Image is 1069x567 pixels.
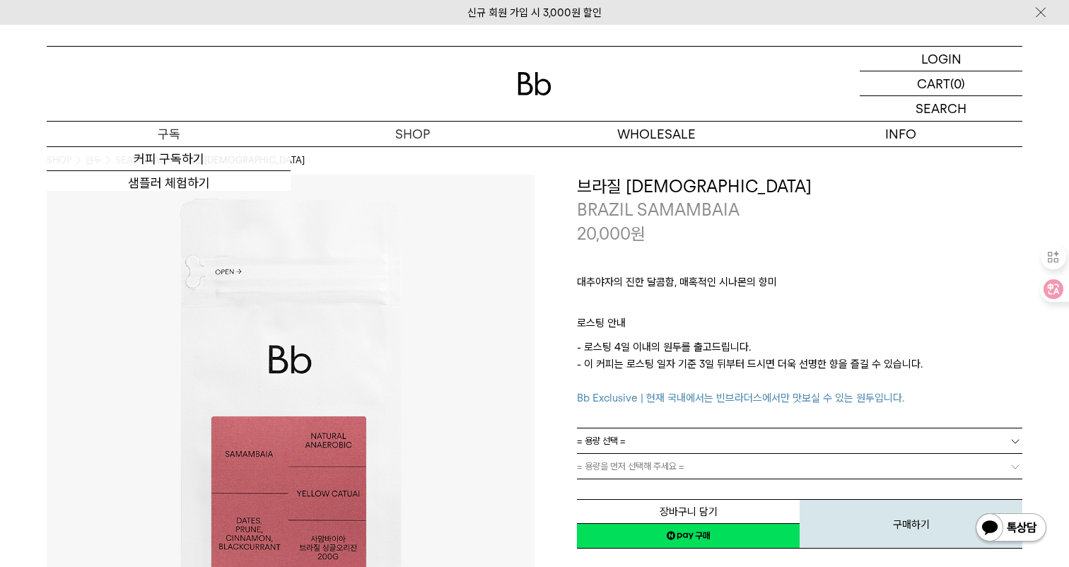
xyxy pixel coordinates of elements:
p: LOGIN [921,47,962,71]
p: ㅤ [577,298,1022,315]
a: CART (0) [860,71,1022,96]
a: 새창 [577,523,800,549]
a: 커피 구독하기 [47,147,291,171]
img: 로고 [518,72,551,95]
p: (0) [950,71,965,95]
span: 원 [631,223,646,244]
span: Bb Exclusive | 현재 국내에서는 빈브라더스에서만 맛보실 수 있는 원두입니다. [577,392,904,404]
p: 로스팅 안내 [577,315,1022,339]
img: 카카오톡 채널 1:1 채팅 버튼 [974,512,1048,546]
button: 장바구니 담기 [577,499,800,524]
h3: 브라질 [DEMOGRAPHIC_DATA] [577,175,1022,199]
p: BRAZIL SAMAMBAIA [577,198,1022,222]
p: CART [917,71,950,95]
a: 샘플러 체험하기 [47,171,291,195]
p: SEARCH [916,96,966,121]
span: = 용량을 먼저 선택해 주세요 = [577,454,684,479]
span: = 용량 선택 = [577,428,626,453]
a: SHOP [291,122,534,146]
p: 대추야자의 진한 달콤함, 매혹적인 시나몬의 향미 [577,274,1022,298]
a: 신규 회원 가입 시 3,000원 할인 [467,6,602,19]
button: 구매하기 [800,499,1022,549]
a: 구독 [47,122,291,146]
a: LOGIN [860,47,1022,71]
p: 20,000 [577,222,646,246]
p: - 로스팅 4일 이내의 원두를 출고드립니다. - 이 커피는 로스팅 일자 기준 3일 뒤부터 드시면 더욱 선명한 향을 즐길 수 있습니다. [577,339,1022,407]
p: INFO [778,122,1022,146]
p: WHOLESALE [534,122,778,146]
